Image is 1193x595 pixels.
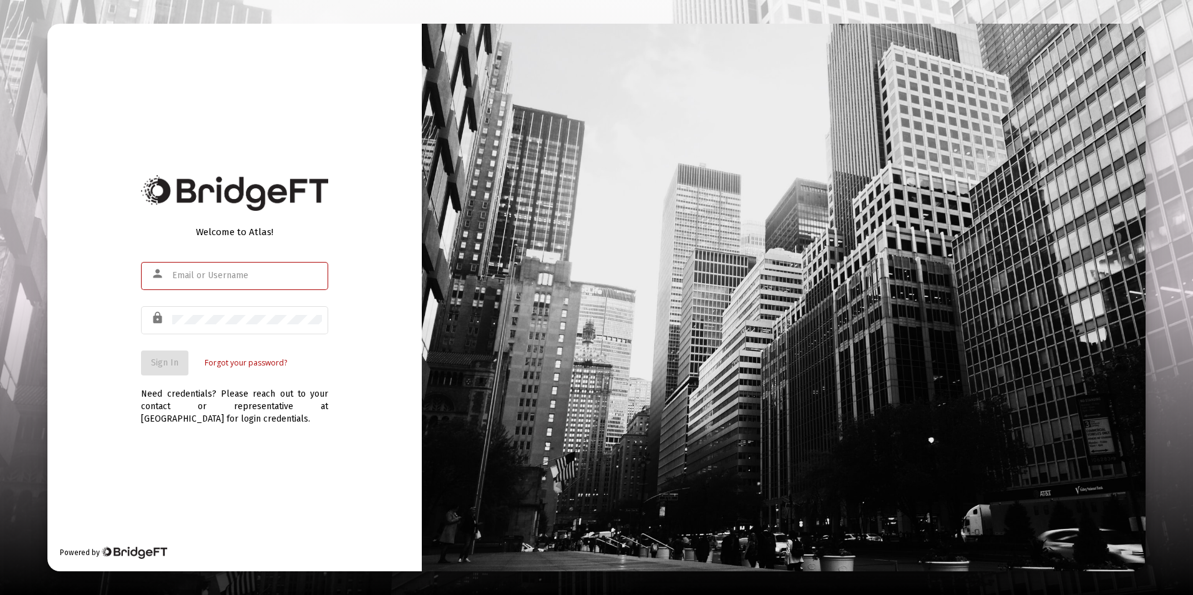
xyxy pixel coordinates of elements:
[101,546,167,559] img: Bridge Financial Technology Logo
[151,266,166,281] mat-icon: person
[141,375,328,425] div: Need credentials? Please reach out to your contact or representative at [GEOGRAPHIC_DATA] for log...
[141,351,188,375] button: Sign In
[205,357,287,369] a: Forgot your password?
[141,226,328,238] div: Welcome to Atlas!
[60,546,167,559] div: Powered by
[172,271,322,281] input: Email or Username
[151,357,178,368] span: Sign In
[151,311,166,326] mat-icon: lock
[141,175,328,211] img: Bridge Financial Technology Logo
